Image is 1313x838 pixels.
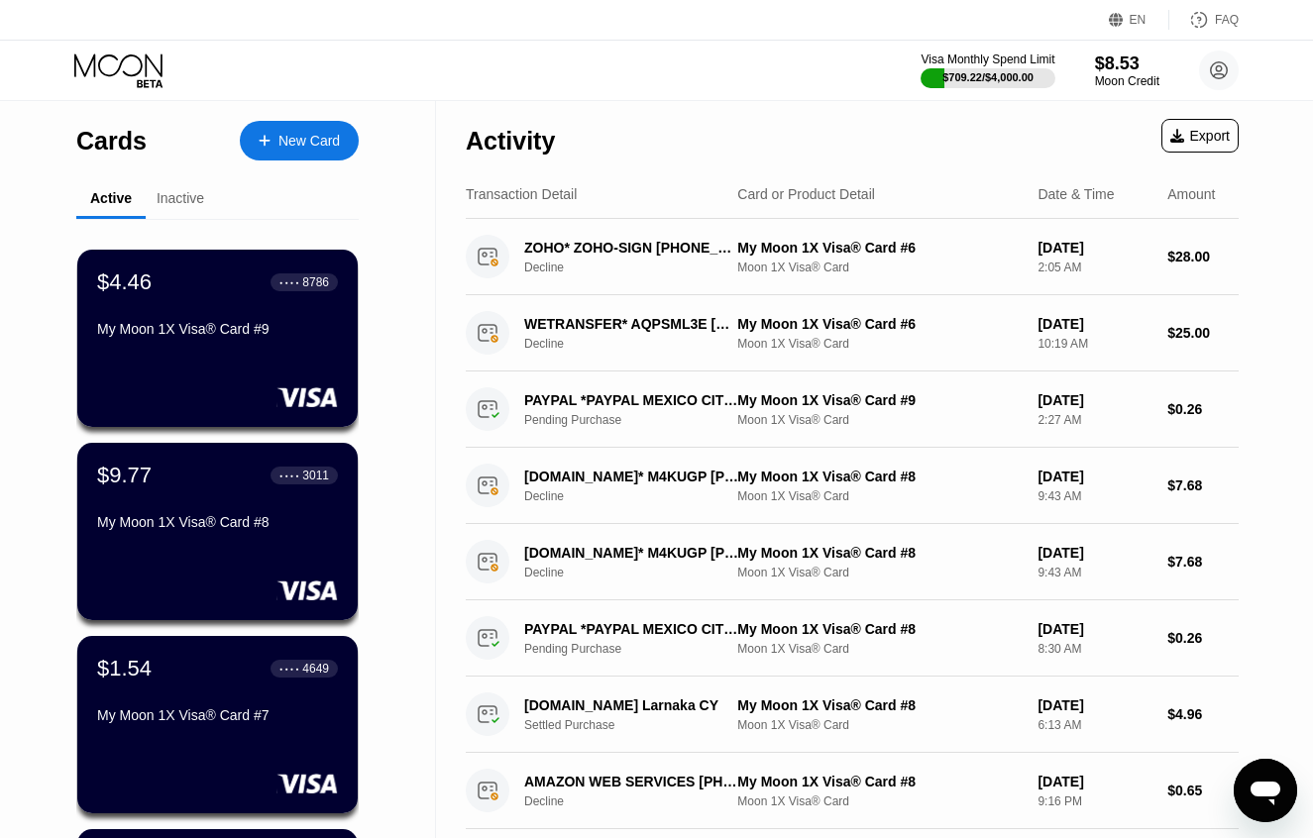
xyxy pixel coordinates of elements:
div: PAYPAL *PAYPAL MEXICO CITY MXPending PurchaseMy Moon 1X Visa® Card #9Moon 1X Visa® Card[DATE]2:27... [466,371,1239,448]
div: ● ● ● ● [279,279,299,285]
div: My Moon 1X Visa® Card #8 [737,774,1022,789]
div: EN [1130,13,1147,27]
div: Pending Purchase [524,642,755,656]
div: 9:16 PM [1038,794,1151,808]
iframe: Button to launch messaging window [1234,759,1297,822]
div: FAQ [1215,13,1239,27]
div: New Card [278,133,340,150]
div: ● ● ● ● [279,472,299,478]
div: WETRANSFER* AQPSML3E [PHONE_NUMBER] NLDeclineMy Moon 1X Visa® Card #6Moon 1X Visa® Card[DATE]10:1... [466,295,1239,371]
div: Decline [524,794,755,808]
div: ● ● ● ● [279,666,299,672]
div: Visa Monthly Spend Limit$709.22/$4,000.00 [921,52,1054,88]
div: [DOMAIN_NAME] Larnaka CYSettled PurchaseMy Moon 1X Visa® Card #8Moon 1X Visa® Card[DATE]6:13 AM$4.96 [466,677,1239,753]
div: PAYPAL *PAYPAL MEXICO CITY MX [524,392,738,408]
div: [DOMAIN_NAME]* M4KUGP [PHONE_NUMBER] US [524,545,738,561]
div: Inactive [157,190,204,206]
div: [DOMAIN_NAME]* M4KUGP [PHONE_NUMBER] US [524,469,738,484]
div: $25.00 [1167,325,1239,341]
div: 2:27 AM [1038,413,1151,427]
div: My Moon 1X Visa® Card #6 [737,240,1022,256]
div: New Card [240,121,359,160]
div: Moon 1X Visa® Card [737,566,1022,579]
div: $8.53Moon Credit [1095,53,1159,88]
div: [DOMAIN_NAME]* M4KUGP [PHONE_NUMBER] USDeclineMy Moon 1X Visa® Card #8Moon 1X Visa® Card[DATE]9:4... [466,448,1239,524]
div: ZOHO* ZOHO-SIGN [PHONE_NUMBER] USDeclineMy Moon 1X Visa® Card #6Moon 1X Visa® Card[DATE]2:05 AM$2... [466,219,1239,295]
div: 9:43 AM [1038,566,1151,579]
div: Decline [524,261,755,274]
div: Card or Product Detail [737,186,875,202]
div: My Moon 1X Visa® Card #7 [97,707,338,723]
div: My Moon 1X Visa® Card #8 [737,621,1022,637]
div: $0.65 [1167,783,1239,798]
div: [DATE] [1038,774,1151,789]
div: WETRANSFER* AQPSML3E [PHONE_NUMBER] NL [524,316,738,332]
div: $709.22 / $4,000.00 [942,71,1034,83]
div: AMAZON WEB SERVICES [PHONE_NUMBER] AUDeclineMy Moon 1X Visa® Card #8Moon 1X Visa® Card[DATE]9:16 ... [466,753,1239,829]
div: Moon 1X Visa® Card [737,337,1022,351]
div: $4.96 [1167,706,1239,722]
div: [DATE] [1038,545,1151,561]
div: 10:19 AM [1038,337,1151,351]
div: My Moon 1X Visa® Card #8 [737,697,1022,713]
div: My Moon 1X Visa® Card #8 [737,545,1022,561]
div: Date & Time [1038,186,1114,202]
div: Decline [524,566,755,579]
div: Export [1161,119,1239,153]
div: Activity [466,127,555,156]
div: Active [90,190,132,206]
div: $1.54 [97,656,152,681]
div: 6:13 AM [1038,718,1151,732]
div: $1.54● ● ● ●4649My Moon 1X Visa® Card #7 [77,636,358,813]
div: Moon 1X Visa® Card [737,489,1022,503]
div: $4.46 [97,269,152,295]
div: Visa Monthly Spend Limit [921,52,1054,66]
div: $0.26 [1167,630,1239,646]
div: [DOMAIN_NAME]* M4KUGP [PHONE_NUMBER] USDeclineMy Moon 1X Visa® Card #8Moon 1X Visa® Card[DATE]9:4... [466,524,1239,600]
div: PAYPAL *PAYPAL MEXICO CITY MXPending PurchaseMy Moon 1X Visa® Card #8Moon 1X Visa® Card[DATE]8:30... [466,600,1239,677]
div: 8:30 AM [1038,642,1151,656]
div: My Moon 1X Visa® Card #9 [97,321,338,337]
div: $7.68 [1167,477,1239,493]
div: Moon Credit [1095,74,1159,88]
div: 4649 [302,662,329,676]
div: AMAZON WEB SERVICES [PHONE_NUMBER] AU [524,774,738,789]
div: [DATE] [1038,469,1151,484]
div: EN [1109,10,1169,30]
div: 3011 [302,469,329,482]
div: Decline [524,337,755,351]
div: Amount [1167,186,1215,202]
div: [DATE] [1038,621,1151,637]
div: My Moon 1X Visa® Card #6 [737,316,1022,332]
div: Moon 1X Visa® Card [737,413,1022,427]
div: Moon 1X Visa® Card [737,261,1022,274]
div: [DATE] [1038,392,1151,408]
div: Moon 1X Visa® Card [737,718,1022,732]
div: $9.77● ● ● ●3011My Moon 1X Visa® Card #8 [77,443,358,620]
div: My Moon 1X Visa® Card #8 [97,514,338,530]
div: $7.68 [1167,554,1239,570]
div: 9:43 AM [1038,489,1151,503]
div: My Moon 1X Visa® Card #8 [737,469,1022,484]
div: My Moon 1X Visa® Card #9 [737,392,1022,408]
div: $28.00 [1167,249,1239,264]
div: $4.46● ● ● ●8786My Moon 1X Visa® Card #9 [77,250,358,427]
div: Export [1170,128,1230,144]
div: Moon 1X Visa® Card [737,642,1022,656]
div: [DATE] [1038,316,1151,332]
div: ZOHO* ZOHO-SIGN [PHONE_NUMBER] US [524,240,738,256]
div: 2:05 AM [1038,261,1151,274]
div: [DATE] [1038,240,1151,256]
div: PAYPAL *PAYPAL MEXICO CITY MX [524,621,738,637]
div: Transaction Detail [466,186,577,202]
div: 8786 [302,275,329,289]
div: Cards [76,127,147,156]
div: [DATE] [1038,697,1151,713]
div: $0.26 [1167,401,1239,417]
div: FAQ [1169,10,1239,30]
div: Settled Purchase [524,718,755,732]
div: Pending Purchase [524,413,755,427]
div: [DOMAIN_NAME] Larnaka CY [524,697,738,713]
